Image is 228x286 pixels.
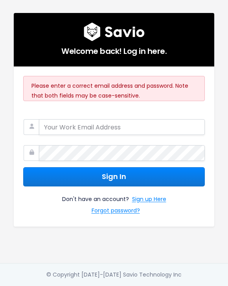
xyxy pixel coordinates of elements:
div: Please enter a correct email address and password. Note that both fields may be case-sensitive. [23,76,205,101]
a: Forgot password? [92,206,140,217]
input: Your Work Email Address [39,119,205,135]
a: Sign up Here [132,194,166,206]
img: logo600x187.a314fd40982d.png [84,22,145,41]
h5: Welcome back! Log in here. [23,41,205,57]
div: Don't have an account? [23,186,205,217]
div: © Copyright [DATE]-[DATE] Savio Technology Inc [46,270,182,280]
button: Sign In [23,167,205,186]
